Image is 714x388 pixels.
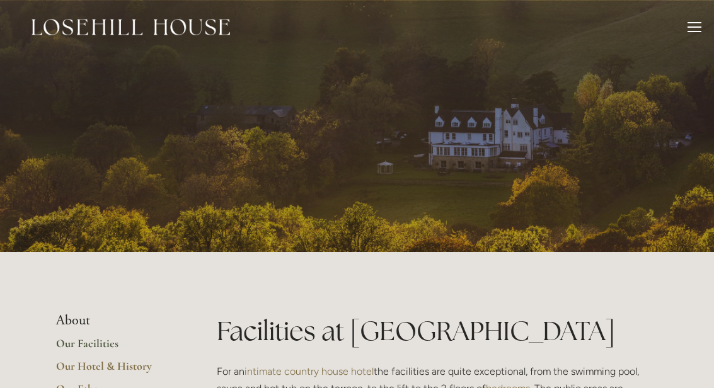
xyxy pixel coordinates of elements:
a: Our Hotel & History [56,359,176,382]
a: intimate country house hotel [245,365,374,377]
h1: Facilities at [GEOGRAPHIC_DATA] [217,312,659,350]
img: Losehill House [32,19,230,35]
li: About [56,312,176,329]
a: Our Facilities [56,336,176,359]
